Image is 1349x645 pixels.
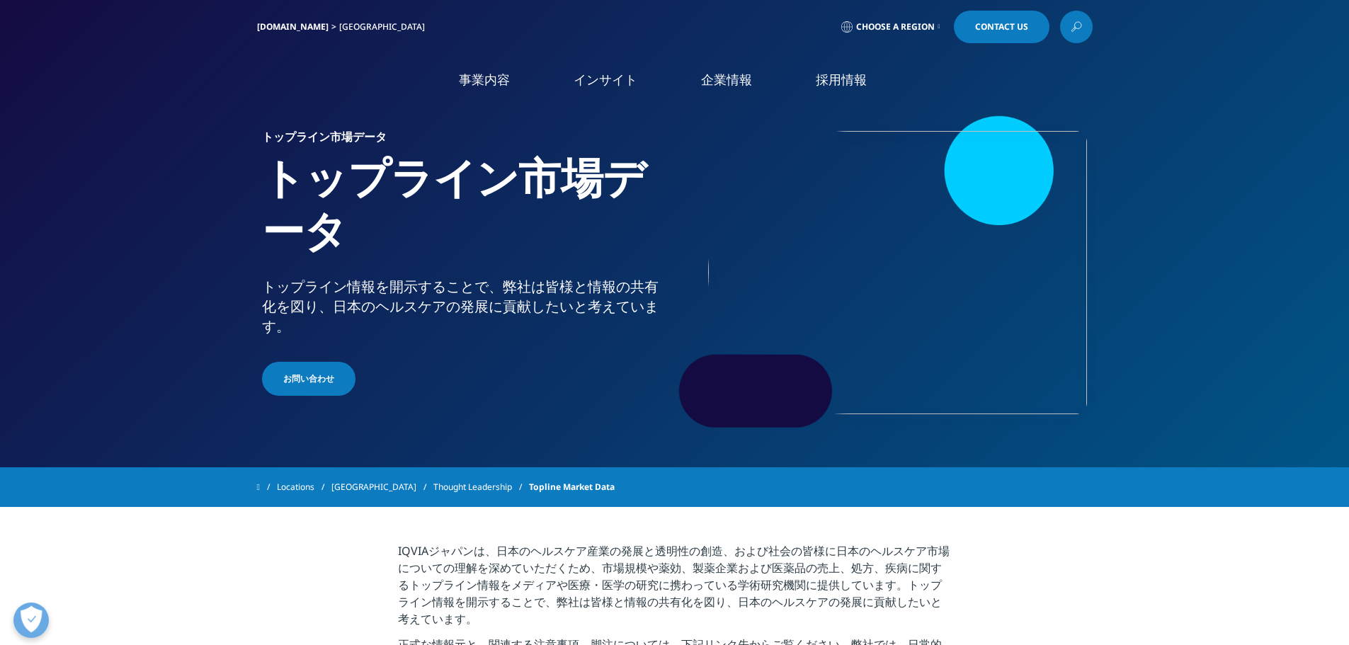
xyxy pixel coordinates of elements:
[331,474,433,500] a: [GEOGRAPHIC_DATA]
[708,131,1087,414] img: 299_analyze-an-experiment-by-tablet.jpg
[856,21,935,33] span: Choose a Region
[283,372,334,385] span: お問い合わせ
[459,71,510,89] a: 事業内容
[277,474,331,500] a: Locations
[701,71,752,89] a: 企業情報
[574,71,637,89] a: インサイト
[975,23,1028,31] span: Contact Us
[376,50,1093,117] nav: Primary
[954,11,1049,43] a: Contact Us
[398,542,951,636] p: IQVIAジャパンは、日本のヘルスケア産業の発展と透明性の創造、および社会の皆様に日本のヘルスケア市場についての理解を深めていただくため、市場規模や薬効、製薬企業および医薬品の売上、処方、疾病に...
[262,151,669,277] h1: トップライン市場データ
[13,603,49,638] button: 優先設定センターを開く
[433,474,529,500] a: Thought Leadership
[262,131,669,151] h6: トップライン市場データ
[262,277,669,336] div: トップライン情報を開示することで、弊社は皆様と情報の共有化を図り、日本のヘルスケアの発展に貢献したいと考えています。
[529,474,615,500] span: Topline Market Data
[816,71,867,89] a: 採用情報
[257,21,329,33] a: [DOMAIN_NAME]
[339,21,431,33] div: [GEOGRAPHIC_DATA]
[262,362,355,396] a: お問い合わせ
